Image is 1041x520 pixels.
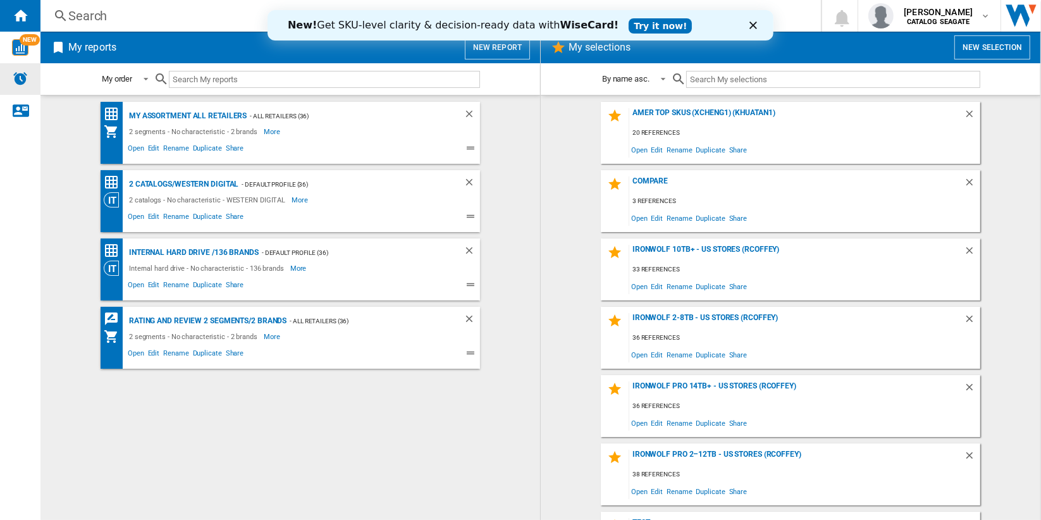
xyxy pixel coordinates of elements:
span: Open [629,346,650,363]
span: Duplicate [694,483,727,500]
span: Open [126,279,146,294]
span: Edit [146,142,162,158]
div: Delete [964,176,980,194]
div: My Assortment All retailers [126,108,247,124]
span: Rename [665,141,694,158]
span: Duplicate [191,279,224,294]
span: More [292,192,310,207]
span: Edit [650,278,665,295]
input: Search My reports [169,71,480,88]
span: Duplicate [694,141,727,158]
span: [PERSON_NAME] [904,6,973,18]
div: 33 references [629,262,980,278]
div: Delete [464,313,480,329]
div: My order [102,74,132,84]
span: Duplicate [694,414,727,431]
div: Delete [464,108,480,124]
div: - All Retailers (36) [286,313,438,329]
div: Price Matrix [104,243,126,259]
span: Rename [161,142,190,158]
b: CATALOG SEAGATE [907,18,970,26]
span: Edit [650,141,665,158]
span: Open [629,141,650,158]
div: - Default profile (36) [259,245,438,261]
span: Share [224,211,246,226]
span: Open [126,142,146,158]
div: Search [68,7,788,25]
div: IronWolf 2-8TB - US Stores (rcoffey) [629,313,964,330]
div: 2 catalogs/WESTERN DIGITAL [126,176,238,192]
span: Edit [146,211,162,226]
div: Delete [964,108,980,125]
span: Rename [665,209,694,226]
span: Share [727,278,749,295]
span: Duplicate [191,211,224,226]
span: Open [629,483,650,500]
div: Internal hard drive /136 brands [126,245,259,261]
span: Duplicate [694,278,727,295]
div: Delete [964,450,980,467]
span: Share [727,346,749,363]
img: wise-card.svg [12,39,28,56]
div: Delete [464,245,480,261]
div: Delete [964,245,980,262]
div: IronWolf 10TB+ - US Stores (rcoffey) [629,245,964,262]
div: 2 segments - No characteristic - 2 brands [126,329,264,344]
div: 36 references [629,399,980,414]
span: Rename [665,414,694,431]
span: Edit [650,414,665,431]
div: 2 segments - No characteristic - 2 brands [126,124,264,139]
div: 38 references [629,467,980,483]
span: Share [727,414,749,431]
span: Rename [665,278,694,295]
div: 20 references [629,125,980,141]
span: Rename [665,483,694,500]
div: Delete [464,176,480,192]
span: Duplicate [191,142,224,158]
div: 3 references [629,194,980,209]
h2: My selections [566,35,633,59]
div: Internal hard drive - No characteristic - 136 brands [126,261,290,276]
div: Delete [964,381,980,399]
div: - All Retailers (36) [247,108,438,124]
div: compare [629,176,964,194]
span: Rename [161,211,190,226]
div: Rating and Review 2 segments/2 brands [126,313,286,329]
div: Delete [964,313,980,330]
h2: My reports [66,35,119,59]
div: Price Matrix [104,175,126,190]
span: Open [629,278,650,295]
input: Search My selections [686,71,980,88]
div: - Default profile (36) [238,176,438,192]
div: Close [482,11,495,19]
img: profile.jpg [868,3,894,28]
div: My Assortment [104,329,126,344]
iframe: Intercom live chat banner [268,10,773,40]
span: Rename [161,279,190,294]
span: Open [126,347,146,362]
div: Category View [104,261,126,276]
div: REVIEWS Matrix [104,311,126,327]
span: Rename [665,346,694,363]
span: Share [727,141,749,158]
span: Share [727,209,749,226]
span: Edit [146,347,162,362]
span: More [264,329,282,344]
div: By name asc. [602,74,650,84]
span: Open [629,414,650,431]
span: Share [224,142,246,158]
span: Open [629,209,650,226]
button: New selection [954,35,1030,59]
span: Share [224,347,246,362]
span: Share [727,483,749,500]
span: Edit [650,483,665,500]
span: Edit [650,346,665,363]
span: Duplicate [694,346,727,363]
div: My Assortment [104,124,126,139]
div: 2 catalogs - No characteristic - WESTERN DIGITAL [126,192,292,207]
div: IronWolf Pro 2–12TB - US Stores (rcoffey) [629,450,964,467]
div: IronWolf Pro 14TB+ - US Stores (rcoffey) [629,381,964,399]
